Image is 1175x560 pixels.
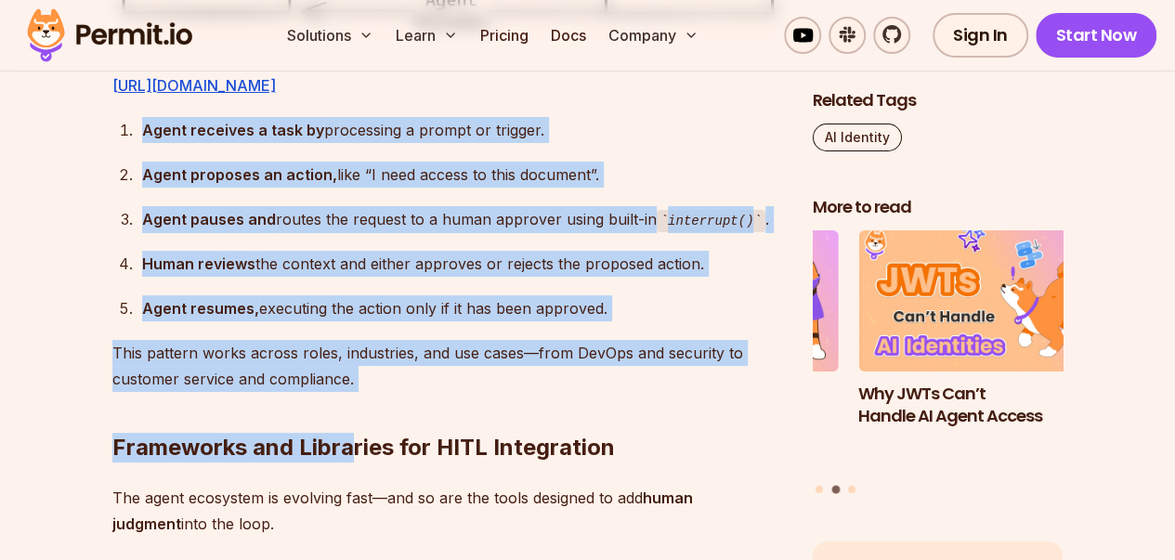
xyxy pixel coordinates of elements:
div: like “I need access to this document”. [142,162,783,188]
strong: Human reviews [142,254,255,273]
button: Learn [388,17,465,54]
button: Go to slide 1 [816,486,823,493]
div: executing the action only if it has been approved. [142,295,783,321]
img: Permit logo [19,4,201,67]
div: routes the request to a human approver using built-in . [142,206,783,233]
code: interrupt() [657,210,765,232]
a: Start Now [1036,13,1157,58]
h2: Frameworks and Libraries for HITL Integration [112,358,783,462]
strong: Agent pauses and [142,210,276,228]
a: AI Identity [813,124,902,151]
li: 1 of 3 [588,230,839,475]
button: Go to slide 3 [848,486,855,493]
p: The agent ecosystem is evolving fast—and so are the tools designed to add into the loop. [112,485,783,537]
h3: The Ultimate Guide to MCP Auth: Identity, Consent, and Agent Security [588,382,839,450]
strong: Agent receives a task by [142,121,324,139]
a: Pricing [473,17,536,54]
a: [URL][DOMAIN_NAME] [112,76,276,95]
h2: Related Tags [813,89,1064,112]
div: processing a prompt or trigger. [142,117,783,143]
strong: Agent proposes an action, [142,165,337,184]
p: This pattern works across roles, industries, and use cases—from DevOps and security to customer s... [112,340,783,392]
button: Solutions [280,17,381,54]
strong: Agent resumes, [142,299,259,318]
button: Go to slide 2 [831,486,840,494]
a: Sign In [933,13,1028,58]
img: Why JWTs Can’t Handle AI Agent Access [858,230,1109,371]
button: Company [601,17,706,54]
a: Why JWTs Can’t Handle AI Agent AccessWhy JWTs Can’t Handle AI Agent Access [858,230,1109,475]
div: Posts [813,230,1064,497]
h3: Why JWTs Can’t Handle AI Agent Access [858,382,1109,428]
a: Docs [543,17,594,54]
div: the context and either approves or rejects the proposed action. [142,251,783,277]
li: 2 of 3 [858,230,1109,475]
h2: More to read [813,196,1064,219]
